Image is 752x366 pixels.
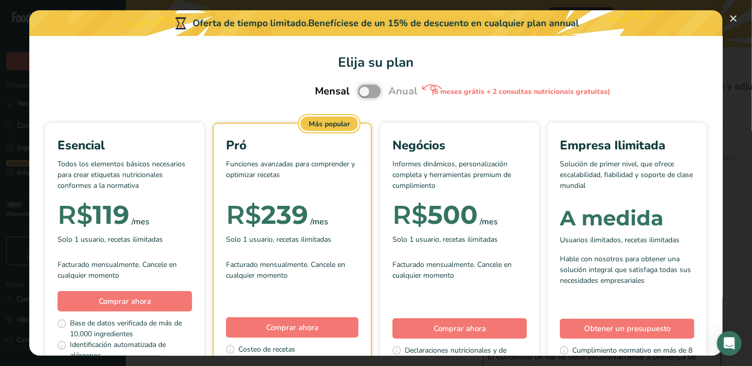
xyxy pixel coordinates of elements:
[310,216,328,228] div: /mes
[431,86,610,97] div: (6 meses grátis + 2 consultas nutricionais gratuitas)
[315,84,350,99] span: Mensal
[266,322,318,333] span: Comprar ahora
[226,259,359,281] div: Facturado mensualmente. Cancele en cualquier momento
[392,136,527,155] div: Negócios
[70,318,192,339] span: Base de datos verificada de más de 10,000 ingredientes
[238,344,295,357] span: Costeo de recetas
[92,199,129,230] font: 119
[560,235,680,245] span: Usuarios ilimitados, recetas ilimitadas
[226,317,359,338] button: Comprar ahora
[226,234,331,245] span: Solo 1 usuario, recetas ilimitadas
[392,318,527,339] button: Comprar ahora
[58,234,163,245] span: Solo 1 usuario, recetas ilimitadas
[226,136,359,155] div: Pró
[560,319,694,339] a: Obtener un presupuesto
[392,199,427,230] span: R$
[560,254,694,286] div: Hable con nosotros para obtener una solución integral que satisfaga todas sus necesidades empresa...
[58,136,192,155] div: Esencial
[434,323,486,334] span: Comprar ahora
[392,159,527,189] p: Informes dinámicos, personalización completa y herramientas premium de cumplimiento
[99,296,151,306] span: Comprar ahora
[308,16,579,30] div: Benefíciese de un 15% de descuento en cualquier plan annual
[226,199,261,230] span: R$
[560,208,694,228] div: A medida
[42,52,710,72] h1: Elija su plan
[58,259,192,281] div: Facturado mensualmente. Cancele en cualquier momento
[58,199,92,230] span: R$
[560,159,694,189] p: Solución de primer nivel, que ofrece escalabilidad, fiabilidad y soporte de clase mundial
[58,291,192,312] button: Comprar ahora
[226,159,359,189] p: Funciones avanzadas para comprender y optimizar recetas
[261,199,308,230] font: 239
[392,259,527,281] div: Facturado mensualmente. Cancele en cualquier momento
[389,84,418,99] span: Anual
[584,323,670,335] span: Obtener un presupuesto
[193,16,308,30] font: Oferta de tiempo limitado.
[560,136,694,155] div: Empresa Ilimitada
[427,199,478,230] font: 500
[392,234,498,245] span: Solo 1 usuario, recetas ilimitadas
[58,159,192,189] p: Todos los elementos básicos necesarios para crear etiquetas nutricionales conformes a la normativa
[70,339,192,361] span: Identificación automatizada de alérgenos
[300,117,358,131] div: Más popular
[480,216,498,228] div: /mes
[131,216,149,228] div: /mes
[717,331,742,356] div: Abra o Intercom Messenger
